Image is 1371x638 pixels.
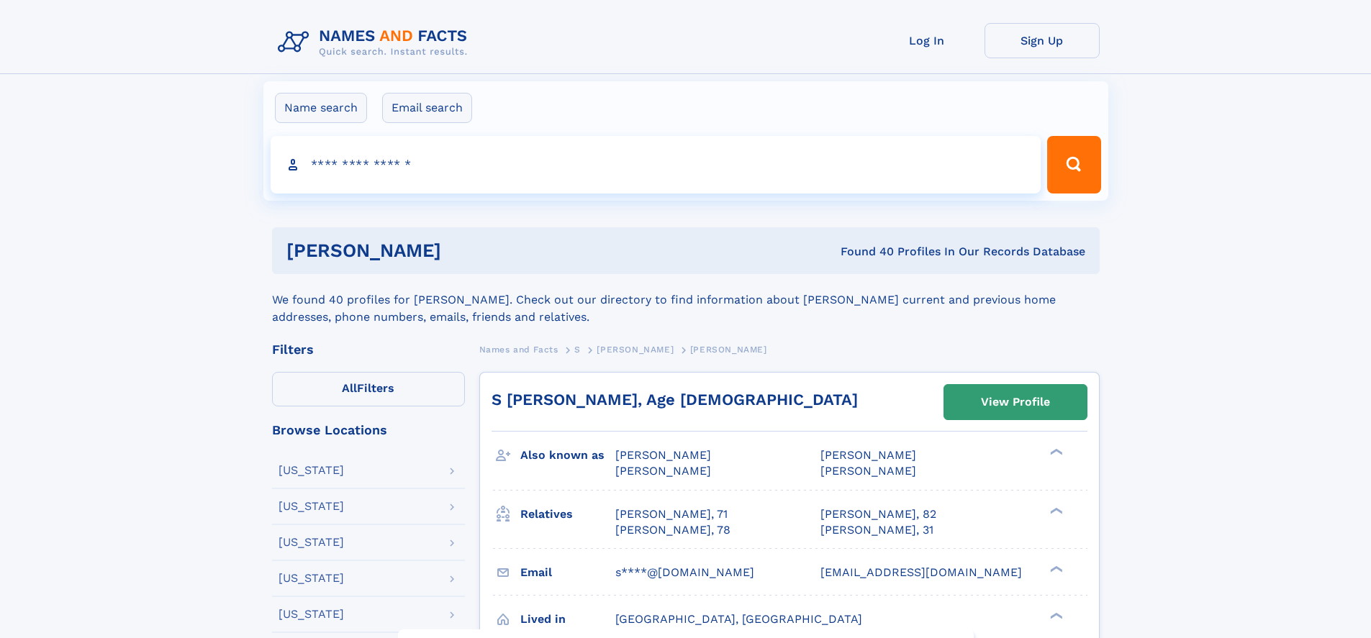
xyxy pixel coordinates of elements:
div: ❯ [1046,564,1064,573]
div: ❯ [1046,611,1064,620]
div: View Profile [981,386,1050,419]
a: Log In [869,23,985,58]
span: [PERSON_NAME] [615,448,711,462]
div: Filters [272,343,465,356]
a: Sign Up [985,23,1100,58]
span: All [342,381,357,395]
div: ❯ [1046,506,1064,515]
div: [US_STATE] [279,573,344,584]
span: [EMAIL_ADDRESS][DOMAIN_NAME] [820,565,1022,579]
a: S [PERSON_NAME], Age [DEMOGRAPHIC_DATA] [492,391,858,409]
label: Filters [272,372,465,406]
span: [PERSON_NAME] [597,345,674,355]
span: [PERSON_NAME] [820,448,916,462]
a: [PERSON_NAME], 71 [615,506,728,522]
a: Names and Facts [479,340,558,358]
a: [PERSON_NAME], 78 [615,522,730,538]
a: [PERSON_NAME], 82 [820,506,936,522]
span: [GEOGRAPHIC_DATA], [GEOGRAPHIC_DATA] [615,612,862,626]
span: S [574,345,581,355]
a: S [574,340,581,358]
div: [US_STATE] [279,465,344,476]
div: ❯ [1046,447,1064,457]
h3: Email [520,560,615,585]
img: Logo Names and Facts [272,23,479,62]
div: Browse Locations [272,424,465,437]
a: [PERSON_NAME] [597,340,674,358]
a: [PERSON_NAME], 31 [820,522,933,538]
h3: Relatives [520,502,615,527]
span: [PERSON_NAME] [820,464,916,478]
h1: [PERSON_NAME] [286,242,641,260]
span: [PERSON_NAME] [615,464,711,478]
input: search input [271,136,1041,193]
div: We found 40 profiles for [PERSON_NAME]. Check out our directory to find information about [PERSON... [272,274,1100,326]
a: View Profile [944,385,1087,419]
div: [US_STATE] [279,537,344,548]
h3: Lived in [520,607,615,632]
div: [US_STATE] [279,501,344,512]
label: Email search [382,93,472,123]
h3: Also known as [520,443,615,468]
button: Search Button [1047,136,1100,193]
div: [US_STATE] [279,609,344,620]
span: [PERSON_NAME] [690,345,767,355]
div: Found 40 Profiles In Our Records Database [641,244,1085,260]
label: Name search [275,93,367,123]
